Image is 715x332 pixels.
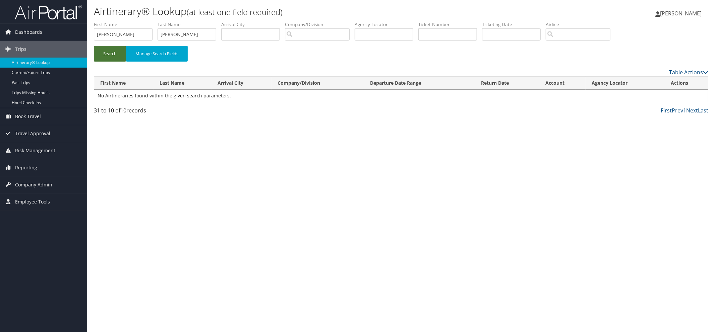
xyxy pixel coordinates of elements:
[221,21,285,28] label: Arrival City
[475,77,540,90] th: Return Date: activate to sort column ascending
[272,77,364,90] th: Company/Division
[672,107,683,114] a: Prev
[15,193,50,210] span: Employee Tools
[126,46,188,62] button: Manage Search Fields
[661,107,672,114] a: First
[94,77,154,90] th: First Name: activate to sort column ascending
[15,4,82,20] img: airportal-logo.png
[15,176,52,193] span: Company Admin
[15,125,50,142] span: Travel Approval
[187,6,283,17] small: (at least one field required)
[94,106,240,118] div: 31 to 10 of records
[15,108,41,125] span: Book Travel
[539,77,586,90] th: Account: activate to sort column ascending
[15,41,26,58] span: Trips
[212,77,272,90] th: Arrival City: activate to sort column ascending
[686,107,698,114] a: Next
[355,21,418,28] label: Agency Locator
[285,21,355,28] label: Company/Division
[94,90,708,102] td: No Airtineraries found within the given search parameters.
[120,107,126,114] span: 10
[546,21,615,28] label: Airline
[94,46,126,62] button: Search
[15,142,55,159] span: Risk Management
[418,21,482,28] label: Ticket Number
[94,4,503,18] h1: Airtinerary® Lookup
[655,3,708,23] a: [PERSON_NAME]
[15,24,42,40] span: Dashboards
[660,10,702,17] span: [PERSON_NAME]
[698,107,708,114] a: Last
[669,69,708,76] a: Table Actions
[158,21,221,28] label: Last Name
[482,21,546,28] label: Ticketing Date
[665,77,708,90] th: Actions
[586,77,665,90] th: Agency Locator: activate to sort column ascending
[15,159,37,176] span: Reporting
[683,107,686,114] a: 1
[154,77,212,90] th: Last Name: activate to sort column ascending
[94,21,158,28] label: First Name
[364,77,475,90] th: Departure Date Range: activate to sort column descending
